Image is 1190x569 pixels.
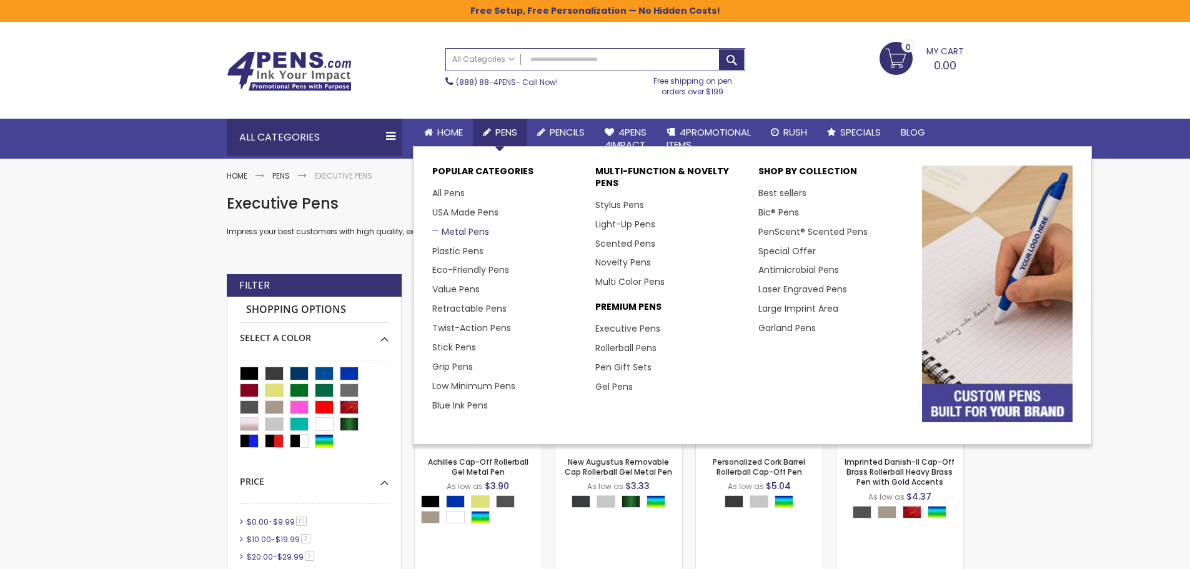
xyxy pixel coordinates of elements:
[527,119,595,146] a: Pencils
[595,199,644,211] a: Stylus Pens
[432,322,511,334] a: Twist-Action Pens
[565,457,672,477] a: New Augustus Removable Cap Rollerball Gel Metal Pen
[227,194,964,214] h1: Executive Pens
[595,301,746,319] p: Premium Pens
[880,42,964,73] a: 0.00 0
[244,552,319,562] a: $20.00-$29.993
[273,517,295,527] span: $9.99
[758,283,847,295] a: Laser Engraved Pens
[758,302,838,315] a: Large Imprint Area
[247,517,269,527] span: $0.00
[572,495,590,508] div: Matte Black
[446,49,521,69] a: All Categories
[244,534,315,545] a: $10.00-$19.993
[421,495,440,508] div: Black
[239,279,270,292] strong: Filter
[587,481,623,492] span: As low as
[432,283,480,295] a: Value Pens
[713,457,805,477] a: Personalized Cork Barrel Rollerball Cap-Off Pen
[432,380,515,392] a: Low Minimum Pens
[595,361,652,374] a: Pen Gift Sets
[906,41,911,53] span: 0
[758,166,909,184] p: Shop By Collection
[758,225,868,238] a: PenScent® Scented Pens
[432,264,509,276] a: Eco-Friendly Pens
[901,126,925,139] span: Blog
[485,480,509,492] span: $3.90
[496,495,515,508] div: Gunmetal
[296,517,307,526] span: 19
[572,495,672,511] div: Select A Color
[775,495,793,508] div: Assorted
[247,552,273,562] span: $20.00
[840,126,881,139] span: Specials
[725,495,743,508] div: Matte Black
[446,495,465,508] div: Blue
[421,495,542,527] div: Select A Color
[758,322,816,334] a: Garland Pens
[595,237,655,250] a: Scented Pens
[240,323,389,344] div: Select A Color
[891,119,935,146] a: Blog
[240,297,389,324] strong: Shopping Options
[432,360,473,373] a: Grip Pens
[761,119,817,146] a: Rush
[452,54,515,64] span: All Categories
[244,517,311,527] a: $0.00-$9.9919
[766,480,791,492] span: $5.04
[550,126,585,139] span: Pencils
[495,126,517,139] span: Pens
[595,119,657,159] a: 4Pens4impact
[595,380,633,393] a: Gel Pens
[595,218,655,230] a: Light-Up Pens
[456,77,558,87] span: - Call Now!
[471,511,490,523] div: Assorted
[597,495,615,508] div: Silver
[227,171,247,181] a: Home
[432,341,476,354] a: Stick Pens
[657,119,761,159] a: 4PROMOTIONALITEMS
[421,511,440,523] div: Nickel
[667,126,751,151] span: 4PROMOTIONAL ITEMS
[758,187,806,199] a: Best sellers
[447,481,483,492] span: As low as
[605,126,647,151] span: 4Pens 4impact
[622,495,640,508] div: Metallic Green
[432,245,483,257] a: Plastic Pens
[750,495,768,508] div: Silver
[315,171,372,181] strong: Executive Pens
[432,302,507,315] a: Retractable Pens
[922,166,1073,422] img: custom-pens
[934,57,956,73] span: 0.00
[414,119,473,146] a: Home
[595,256,651,269] a: Novelty Pens
[305,552,314,561] span: 3
[845,457,954,487] a: Imprinted Danish-II Cap-Off Brass Rollerball Heavy Brass Pen with Gold Accents
[903,506,921,518] div: Marble Burgundy
[432,187,465,199] a: All Pens
[728,481,764,492] span: As low as
[471,495,490,508] div: Gold
[817,119,891,146] a: Specials
[853,506,871,518] div: Gunmetal
[595,275,665,288] a: Multi Color Pens
[227,227,964,237] p: Impress your best customers with high quality, exquisitely crafted luxurious pens made with uniqu...
[647,495,665,508] div: Assorted
[227,119,402,156] div: All Categories
[625,480,650,492] span: $3.33
[640,71,745,96] div: Free shipping on pen orders over $199
[725,495,800,511] div: Select A Color
[456,77,516,87] a: (888) 88-4PENS
[595,342,657,354] a: Rollerball Pens
[446,511,465,523] div: White
[595,322,660,335] a: Executive Pens
[868,492,905,502] span: As low as
[783,126,807,139] span: Rush
[432,206,498,219] a: USA Made Pens
[432,399,488,412] a: Blue Ink Pens
[853,506,953,522] div: Select A Color
[595,166,746,195] p: Multi-Function & Novelty Pens
[758,245,816,257] a: Special Offer
[473,119,527,146] a: Pens
[275,534,300,545] span: $19.99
